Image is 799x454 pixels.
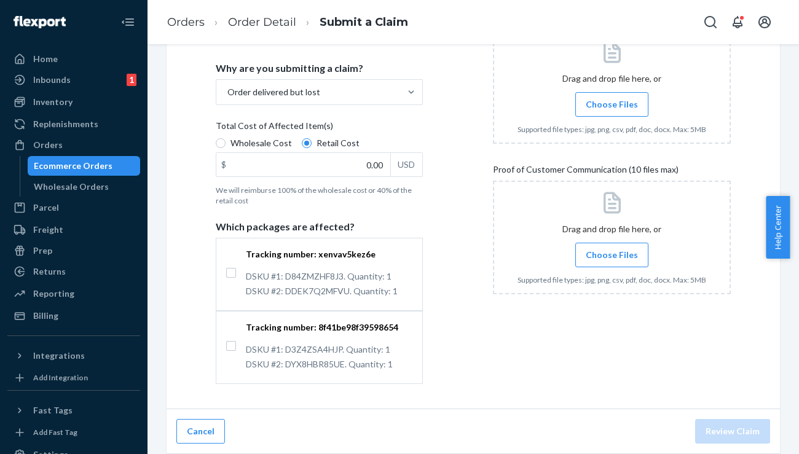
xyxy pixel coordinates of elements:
div: Returns [33,265,66,278]
a: Parcel [7,198,140,217]
a: Billing [7,306,140,326]
input: Tracking number: 8f41be98f39598654DSKU #1: D3Z4ZSA4HJP. Quantity: 1DSKU #2: DYX8HBR85UE. Quantity: 1 [226,341,236,351]
div: Freight [33,224,63,236]
a: Reporting [7,284,140,303]
div: Integrations [33,350,85,362]
a: Returns [7,262,140,281]
input: Wholesale Cost [216,138,226,148]
button: Help Center [766,196,790,259]
div: Replenishments [33,118,98,130]
div: Orders [33,139,63,151]
span: Choose Files [586,98,638,111]
a: Inbounds1 [7,70,140,90]
a: Orders [7,135,140,155]
a: Prep [7,241,140,260]
span: Proof of Customer Communication (10 files max) [493,163,679,181]
div: Inventory [33,96,73,108]
span: Choose Files [586,249,638,261]
a: Submit a Claim [320,15,408,29]
div: Add Integration [33,372,88,383]
input: Tracking number: xenvav5kez6eDSKU #1: D84ZMZHF8J3. Quantity: 1DSKU #2: DDEK7Q2MFVU. Quantity: 1 [226,268,236,278]
p: DSKU #1: D84ZMZHF8J3. Quantity: 1 [246,270,412,283]
input: Retail Cost [302,138,312,148]
div: 1 [127,74,136,86]
div: Order delivered but lost [227,86,320,98]
div: Wholesale Orders [34,181,109,193]
a: Order Detail [228,15,296,29]
p: We will reimburse 100% of the wholesale cost or 40% of the retail cost [216,185,423,206]
span: Wholesale Cost [230,137,292,149]
div: Add Fast Tag [33,427,77,437]
p: Which packages are affected? [216,221,355,233]
a: Home [7,49,140,69]
div: Parcel [33,202,59,214]
button: Open Search Box [698,10,723,34]
p: Tracking number: xenvav5kez6e [246,248,412,260]
a: Ecommerce Orders [28,156,141,176]
button: Integrations [7,346,140,366]
a: Orders [167,15,205,29]
button: Review Claim [695,419,770,444]
div: USD [390,153,422,176]
p: Why are you submitting a claim? [216,62,363,74]
div: Inbounds [33,74,71,86]
a: Freight [7,220,140,240]
div: Home [33,53,58,65]
span: Total Cost of Affected Item(s) [216,120,333,137]
div: Billing [33,310,58,322]
input: $USD [216,153,390,176]
div: $ [216,153,231,176]
button: Fast Tags [7,401,140,420]
div: Ecommerce Orders [34,160,112,172]
a: Inventory [7,92,140,112]
button: Cancel [176,419,225,444]
p: DSKU #1: D3Z4ZSA4HJP. Quantity: 1 [246,343,412,356]
a: Replenishments [7,114,140,134]
button: Open account menu [752,10,777,34]
a: Add Fast Tag [7,425,140,440]
div: Fast Tags [33,404,73,417]
p: DSKU #2: DDEK7Q2MFVU. Quantity: 1 [246,285,412,297]
button: Open notifications [725,10,750,34]
p: Tracking number: 8f41be98f39598654 [246,321,412,334]
p: DSKU #2: DYX8HBR85UE. Quantity: 1 [246,358,412,370]
a: Wholesale Orders [28,177,141,197]
button: Close Navigation [116,10,140,34]
div: Reporting [33,288,74,300]
img: Flexport logo [14,16,66,28]
a: Add Integration [7,370,140,385]
span: Retail Cost [317,137,360,149]
ol: breadcrumbs [157,4,418,41]
div: Prep [33,245,52,257]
